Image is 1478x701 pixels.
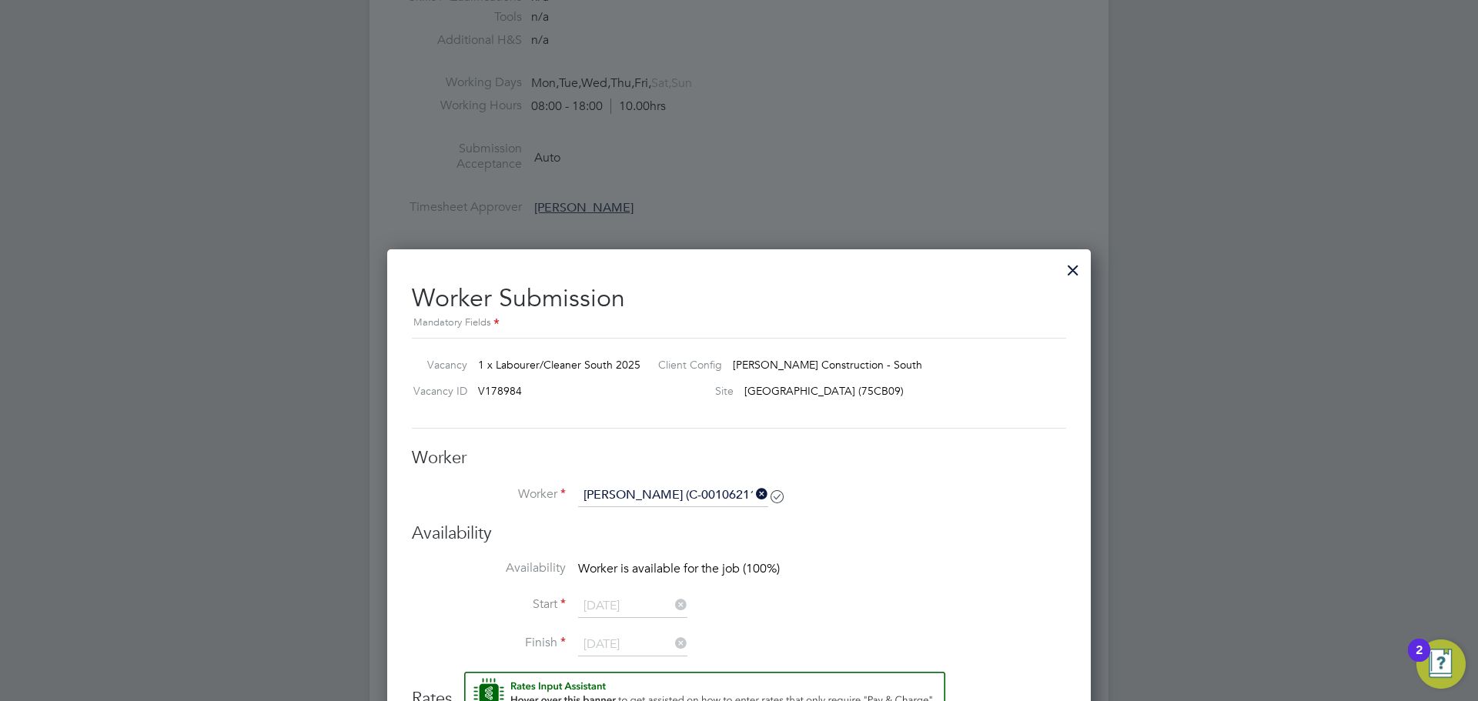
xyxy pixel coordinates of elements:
[733,358,922,372] span: [PERSON_NAME] Construction - South
[578,561,780,576] span: Worker is available for the job (100%)
[478,384,522,398] span: V178984
[406,358,467,372] label: Vacancy
[412,560,566,576] label: Availability
[478,358,640,372] span: 1 x Labourer/Cleaner South 2025
[1416,639,1466,689] button: Open Resource Center, 2 new notifications
[412,486,566,502] label: Worker
[578,484,768,507] input: Search for...
[412,315,1066,332] div: Mandatory Fields
[412,447,1066,469] h3: Worker
[412,522,1066,545] h3: Availability
[578,633,687,656] input: Select one
[1416,650,1423,670] div: 2
[578,595,687,618] input: Select one
[412,271,1066,332] h2: Worker Submission
[744,384,904,398] span: [GEOGRAPHIC_DATA] (75CB09)
[646,358,722,372] label: Client Config
[412,596,566,613] label: Start
[646,384,734,398] label: Site
[412,635,566,651] label: Finish
[406,384,467,398] label: Vacancy ID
